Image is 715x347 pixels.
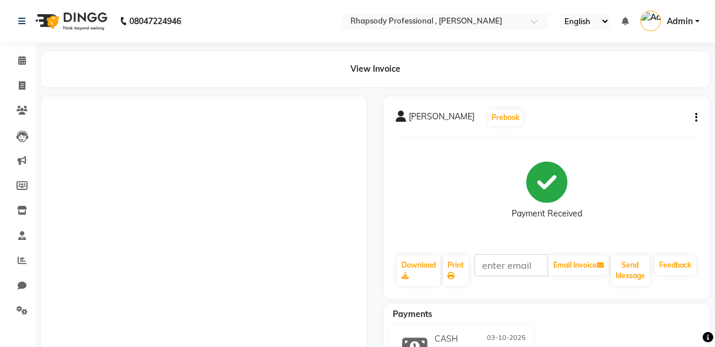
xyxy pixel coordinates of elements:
a: Print [443,255,469,286]
span: CASH [435,333,458,345]
b: 08047224946 [129,5,181,38]
button: Email Invoice [549,255,609,275]
button: Prebook [489,109,523,126]
button: Send Message [611,255,650,286]
div: View Invoice [41,51,709,87]
span: 03-10-2025 [487,333,526,345]
span: Admin [667,15,693,28]
span: [PERSON_NAME] [409,111,475,127]
div: Payment Received [512,208,582,220]
img: logo [30,5,111,38]
input: enter email [475,254,548,276]
a: Download [397,255,440,286]
a: Feedback [654,255,696,275]
span: Payments [393,309,432,319]
img: Admin [640,11,661,31]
